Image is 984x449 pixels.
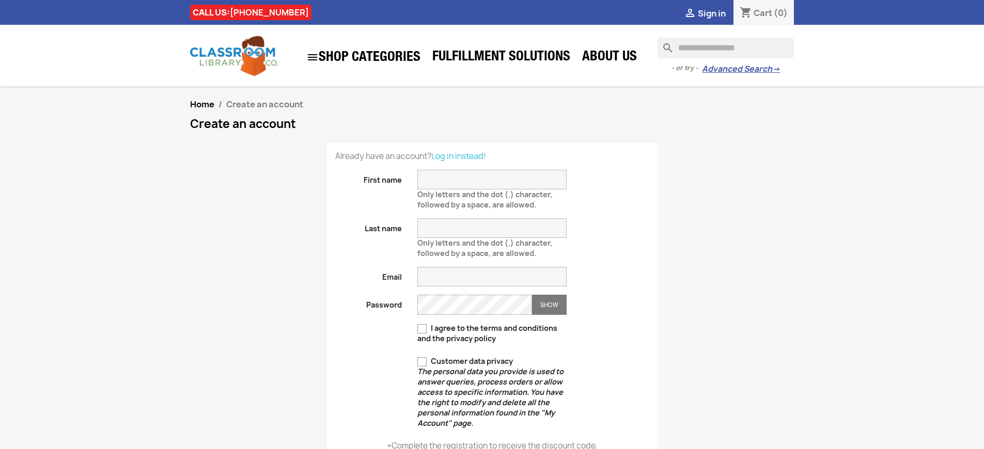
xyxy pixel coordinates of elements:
p: Already have an account? [335,151,649,162]
button: Show [532,295,567,315]
a: [PHONE_NUMBER] [230,7,309,18]
label: Customer data privacy [417,356,567,428]
a:  Sign in [684,8,726,19]
span: Only letters and the dot (.) character, followed by a space, are allowed. [417,234,552,258]
img: Classroom Library Company [190,36,278,76]
div: CALL US: [190,5,311,20]
i:  [306,51,319,63]
em: The personal data you provide is used to answer queries, process orders or allow access to specif... [417,366,564,428]
label: I agree to the terms and conditions and the privacy policy [417,323,567,344]
i: search [658,38,670,50]
a: Advanced Search→ [702,64,780,74]
label: Last name [327,218,410,234]
a: SHOP CATEGORIES [301,46,426,69]
a: About Us [577,47,642,68]
h1: Create an account [190,118,794,130]
span: → [772,64,780,74]
label: Email [327,267,410,282]
label: First name [327,170,410,185]
label: Password [327,295,410,310]
span: - or try - [671,63,702,73]
i: shopping_cart [740,7,752,20]
input: Search [658,38,794,58]
input: Password input [417,295,532,315]
span: Cart [754,7,772,19]
span: Create an account [226,99,303,110]
a: Fulfillment Solutions [427,47,575,68]
a: Home [190,99,214,110]
span: (0) [774,7,788,19]
i:  [684,8,696,20]
span: Sign in [698,8,726,19]
a: Log in instead! [431,151,486,162]
span: Only letters and the dot (.) character, followed by a space, are allowed. [417,185,552,210]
